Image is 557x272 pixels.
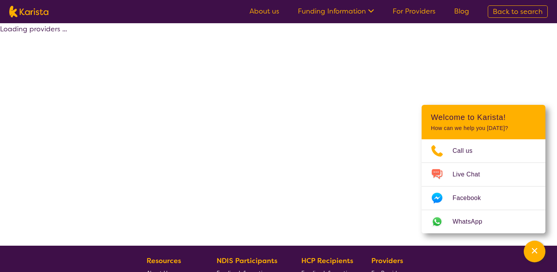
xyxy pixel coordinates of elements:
[453,192,490,204] span: Facebook
[431,113,536,122] h2: Welcome to Karista!
[371,256,403,265] b: Providers
[453,169,489,180] span: Live Chat
[431,125,536,132] p: How can we help you [DATE]?
[217,256,277,265] b: NDIS Participants
[454,7,469,16] a: Blog
[488,5,548,18] a: Back to search
[493,7,543,16] span: Back to search
[422,139,545,233] ul: Choose channel
[301,256,353,265] b: HCP Recipients
[453,216,492,228] span: WhatsApp
[393,7,436,16] a: For Providers
[249,7,279,16] a: About us
[422,210,545,233] a: Web link opens in a new tab.
[147,256,181,265] b: Resources
[453,145,482,157] span: Call us
[422,105,545,233] div: Channel Menu
[298,7,374,16] a: Funding Information
[9,6,48,17] img: Karista logo
[524,241,545,262] button: Channel Menu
